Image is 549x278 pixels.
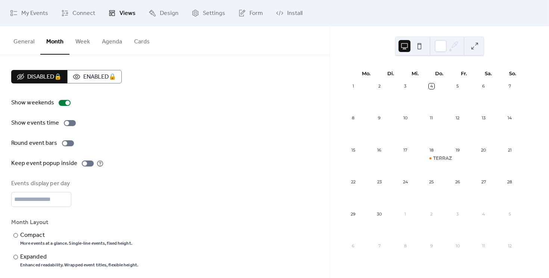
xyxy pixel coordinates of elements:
a: Form [233,3,269,23]
div: 3 [455,211,460,217]
span: Design [160,9,179,18]
div: 1 [403,211,408,217]
div: 25 [429,179,434,185]
div: 9 [429,243,434,248]
div: 30 [376,211,382,217]
div: 2 [429,211,434,217]
div: Mi. [403,66,427,81]
div: Sa. [476,66,500,81]
div: 15 [350,147,356,153]
div: So. [500,66,525,81]
div: 10 [455,243,460,248]
div: 5 [455,83,460,89]
div: Fr. [452,66,476,81]
div: 22 [350,179,356,185]
div: 2 [376,83,382,89]
div: Events display per day [11,179,70,188]
div: Compact [20,231,131,240]
div: 14 [507,115,512,121]
div: Di. [378,66,403,81]
span: Install [287,9,303,18]
div: 4 [429,83,434,89]
a: My Events [4,3,54,23]
div: 20 [481,147,486,153]
div: Show weekends [11,98,54,107]
div: Keep event popup inside [11,159,77,168]
div: TERRAZZOliebe JESIN [427,155,453,162]
span: Views [120,9,136,18]
div: 11 [481,243,486,248]
div: 27 [481,179,486,185]
div: 12 [455,115,460,121]
button: Month [40,26,69,55]
div: 1 [350,83,356,89]
div: More events at a glance. Single-line events, fixed height. [20,241,132,247]
div: 19 [455,147,460,153]
div: 12 [507,243,512,248]
a: Connect [56,3,101,23]
div: TERRAZZOliebe JESIN [433,155,483,162]
div: 9 [376,115,382,121]
div: 8 [403,243,408,248]
div: 23 [376,179,382,185]
span: Settings [203,9,225,18]
div: 7 [376,243,382,248]
div: 6 [481,83,486,89]
div: 21 [507,147,512,153]
button: Cards [128,26,156,54]
div: 13 [481,115,486,121]
button: General [7,26,40,54]
div: 4 [481,211,486,217]
div: 18 [429,147,434,153]
button: Week [69,26,96,54]
div: 7 [507,83,512,89]
div: Month Layout [11,218,317,227]
a: Settings [186,3,231,23]
div: 26 [455,179,460,185]
span: My Events [21,9,48,18]
div: Do. [427,66,452,81]
div: Round event bars [11,139,58,148]
button: Agenda [96,26,128,54]
div: 29 [350,211,356,217]
a: Install [270,3,308,23]
div: Mo. [354,66,378,81]
span: Connect [72,9,95,18]
div: 5 [507,211,512,217]
div: 3 [403,83,408,89]
div: 17 [403,147,408,153]
div: 24 [403,179,408,185]
div: 11 [429,115,434,121]
div: Expanded [20,253,137,262]
div: 28 [507,179,512,185]
span: Form [249,9,263,18]
div: 8 [350,115,356,121]
a: Design [143,3,184,23]
div: 10 [403,115,408,121]
div: Show events time [11,119,59,128]
div: 6 [350,243,356,248]
div: 16 [376,147,382,153]
div: Enhanced readability. Wrapped event titles, flexible height. [20,262,138,268]
a: Views [103,3,141,23]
